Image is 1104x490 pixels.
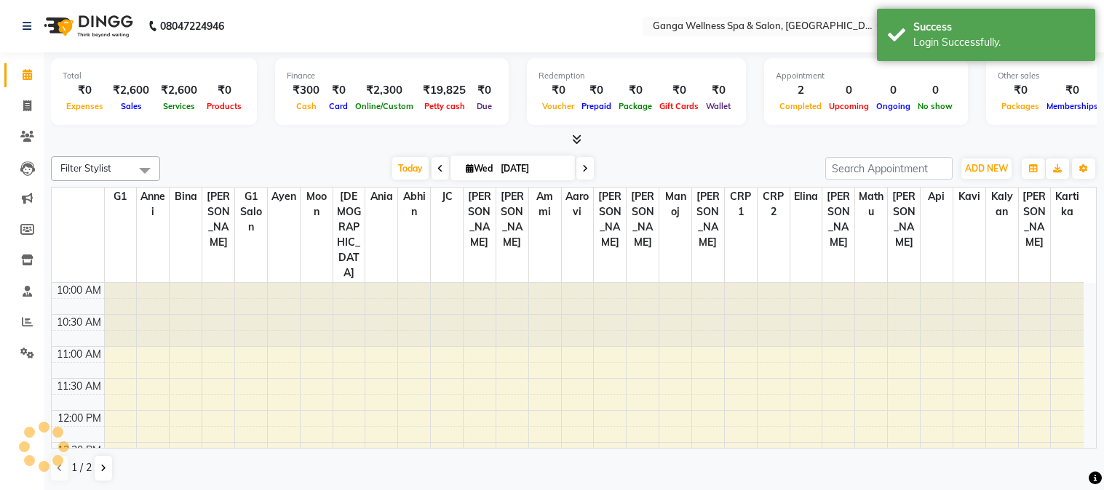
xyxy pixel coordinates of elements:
[914,101,956,111] span: No show
[562,188,594,221] span: Aarovi
[594,188,626,252] span: [PERSON_NAME]
[627,188,659,252] span: [PERSON_NAME]
[55,411,104,426] div: 12:00 PM
[539,101,578,111] span: Voucher
[986,188,1018,221] span: Kalyan
[63,70,245,82] div: Total
[105,188,137,206] span: G1
[656,101,702,111] span: Gift Cards
[352,101,417,111] span: Online/Custom
[539,70,734,82] div: Redemption
[496,158,569,180] input: 2025-09-03
[961,158,1012,179] button: ADD NEW
[235,188,267,236] span: G1 Salon
[365,188,397,206] span: Ania
[473,101,496,111] span: Due
[352,82,417,99] div: ₹2,300
[1051,188,1084,221] span: Kartika
[60,162,111,174] span: Filter Stylist
[287,82,325,99] div: ₹300
[965,163,1008,174] span: ADD NEW
[776,82,825,99] div: 2
[776,101,825,111] span: Completed
[702,101,734,111] span: Wallet
[268,188,300,206] span: Ayen
[398,188,430,221] span: Abhin
[496,188,528,252] span: [PERSON_NAME]
[462,163,496,174] span: Wed
[54,315,104,330] div: 10:30 AM
[71,460,92,475] span: 1 / 2
[692,188,724,252] span: [PERSON_NAME]
[825,157,953,180] input: Search Appointment
[953,188,985,206] span: kavi
[539,82,578,99] div: ₹0
[913,20,1084,35] div: Success
[1043,82,1102,99] div: ₹0
[659,188,691,221] span: Manoj
[421,101,469,111] span: Petty cash
[287,70,497,82] div: Finance
[63,82,107,99] div: ₹0
[54,379,104,394] div: 11:30 AM
[63,101,107,111] span: Expenses
[333,188,365,282] span: [DEMOGRAPHIC_DATA]
[790,188,822,206] span: Elina
[725,188,757,221] span: CRP 1
[873,82,914,99] div: 0
[998,101,1043,111] span: Packages
[431,188,463,206] span: JC
[822,188,854,252] span: [PERSON_NAME]
[464,188,496,252] span: [PERSON_NAME]
[325,101,352,111] span: Card
[203,82,245,99] div: ₹0
[392,157,429,180] span: Today
[1043,101,1102,111] span: Memberships
[825,101,873,111] span: Upcoming
[137,188,169,221] span: Annei
[472,82,497,99] div: ₹0
[615,82,656,99] div: ₹0
[301,188,333,221] span: Moon
[702,82,734,99] div: ₹0
[107,82,155,99] div: ₹2,600
[998,82,1043,99] div: ₹0
[54,347,104,362] div: 11:00 AM
[155,82,203,99] div: ₹2,600
[325,82,352,99] div: ₹0
[578,82,615,99] div: ₹0
[758,188,790,221] span: CRP 2
[203,101,245,111] span: Products
[529,188,561,221] span: Ammi
[825,82,873,99] div: 0
[855,188,887,221] span: Mathu
[417,82,472,99] div: ₹19,825
[873,101,914,111] span: Ongoing
[656,82,702,99] div: ₹0
[888,188,920,252] span: [PERSON_NAME]
[913,35,1084,50] div: Login Successfully.
[55,443,104,458] div: 12:30 PM
[293,101,320,111] span: Cash
[54,283,104,298] div: 10:00 AM
[615,101,656,111] span: Package
[160,6,224,47] b: 08047224946
[776,70,956,82] div: Appointment
[37,6,137,47] img: logo
[578,101,615,111] span: Prepaid
[914,82,956,99] div: 0
[117,101,146,111] span: Sales
[170,188,202,206] span: Bina
[202,188,234,252] span: [PERSON_NAME]
[921,188,953,206] span: Api
[1019,188,1051,252] span: [PERSON_NAME]
[159,101,199,111] span: Services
